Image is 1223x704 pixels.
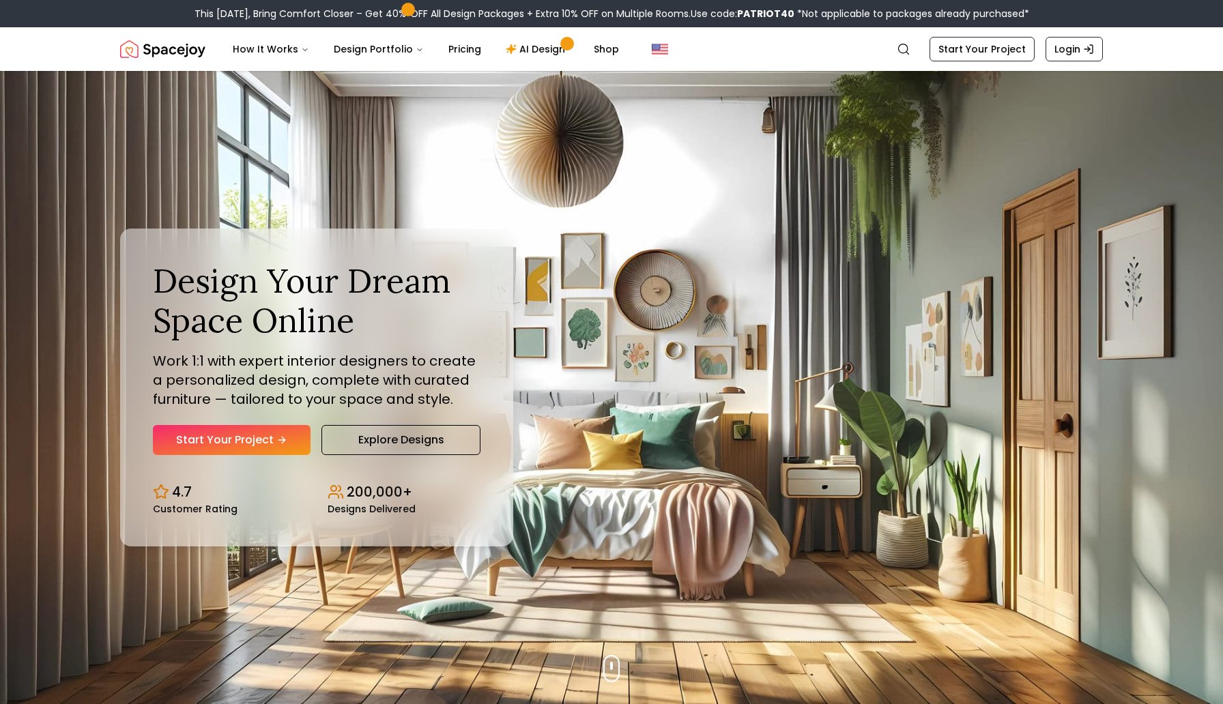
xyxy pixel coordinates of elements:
div: Design stats [153,471,480,514]
p: 200,000+ [347,482,412,501]
a: Shop [583,35,630,63]
div: This [DATE], Bring Comfort Closer – Get 40% OFF All Design Packages + Extra 10% OFF on Multiple R... [195,7,1029,20]
span: *Not applicable to packages already purchased* [794,7,1029,20]
a: Spacejoy [120,35,205,63]
a: AI Design [495,35,580,63]
nav: Global [120,27,1103,71]
a: Start Your Project [930,37,1035,61]
p: 4.7 [172,482,192,501]
button: Design Portfolio [323,35,435,63]
small: Customer Rating [153,504,238,514]
a: Start Your Project [153,425,311,455]
h1: Design Your Dream Space Online [153,261,480,340]
nav: Main [222,35,630,63]
b: PATRIOT40 [737,7,794,20]
img: United States [652,41,668,57]
a: Login [1046,37,1103,61]
p: Work 1:1 with expert interior designers to create a personalized design, complete with curated fu... [153,351,480,409]
button: How It Works [222,35,320,63]
a: Pricing [437,35,492,63]
span: Use code: [691,7,794,20]
img: Spacejoy Logo [120,35,205,63]
a: Explore Designs [321,425,480,455]
small: Designs Delivered [328,504,416,514]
